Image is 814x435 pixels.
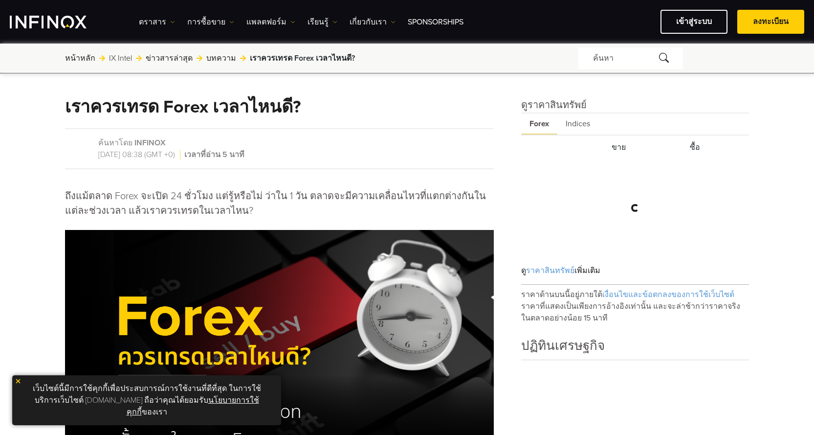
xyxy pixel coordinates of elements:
[602,290,734,299] span: เงื่อนไขและข้อตกลงของการใช้เว็บไซต์
[15,378,22,385] img: yellow close icon
[250,52,355,64] span: เราควรเทรด Forex เวลาไหนดี?
[600,137,677,158] th: ขาย
[737,10,804,34] a: ลงทะเบียน
[136,55,142,61] img: arrow-right
[65,52,95,64] a: หน้าหลัก
[521,336,749,359] h4: ปฏิทินเศรษฐกิจ
[98,138,132,148] span: ค้นหาโดย
[197,55,202,61] img: arrow-right
[146,52,193,64] a: ข่าวสารล่าสุด
[660,10,727,34] a: เข้าสู่ระบบ
[408,16,463,28] a: Sponsorships
[187,16,234,28] a: การซื้อขาย
[99,55,105,61] img: arrow-right
[578,47,683,69] div: ค้นหา
[521,114,557,135] span: Forex
[526,266,574,275] span: ราคาสินทรัพย์
[521,285,749,324] p: ราคาด้านบนนี้อยู่ภายใต้ ราคาที่แสดงเป็นเพียงการอ้างอิงเท่านั้น และจะล่าช้ากว่าราคาจริงในตลาดอย่าง...
[65,189,494,218] p: ถึงแม้ตลาด Forex จะเปิด 24 ชั่วโมง แต่รู้หรือไม่ ว่าใน 1 วัน ตลาดจะมีความเคลื่อนไหวที่แตกต่างกันใ...
[521,257,749,285] div: ดู เพิ่มเติม
[206,52,236,64] a: บทความ
[182,150,244,160] span: เวลาที่อ่าน 5 นาที
[350,16,396,28] a: เกี่ยวกับเรา
[308,16,337,28] a: เรียนรู้
[240,55,246,61] img: arrow-right
[98,150,180,160] span: [DATE] 08:38 (GMT +0)
[521,98,749,113] h4: ดูราคาสินทรัพย์
[678,137,748,158] th: ซื้อ
[134,138,166,148] a: INFINOX
[109,52,132,64] a: IX Intel
[246,16,295,28] a: แพลตฟอร์ม
[139,16,175,28] a: ตราสาร
[10,16,110,28] a: INFINOX Logo
[17,380,276,420] p: เว็บไซต์นี้มีการใช้คุกกี้เพื่อประสบการณ์การใช้งานที่ดีที่สุด ในการใช้บริการเว็บไซต์ [DOMAIN_NAME]...
[557,114,598,135] span: Indices
[65,98,301,116] h1: เราควรเทรด Forex เวลาไหนดี?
